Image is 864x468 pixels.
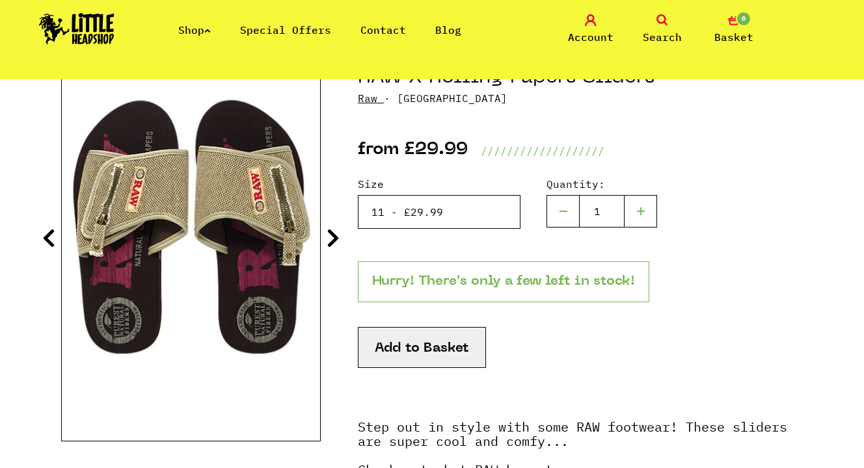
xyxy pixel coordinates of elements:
a: Shop [178,23,211,36]
label: Size [358,176,520,192]
label: Quantity: [547,176,657,192]
a: Search [630,14,695,45]
a: Blog [435,23,461,36]
a: 0 Basket [701,14,766,45]
p: from £29.99 [358,143,468,159]
span: 0 [736,11,751,27]
button: Add to Basket [358,327,486,368]
span: Basket [714,29,753,45]
input: 1 [579,195,625,227]
span: Account [568,29,614,45]
p: Hurry! There's only a few left in stock! [358,261,649,302]
p: /////////////////// [481,143,604,159]
a: Raw [358,92,377,105]
img: RAW X Rolling Papers Sliders image 1 [62,66,320,389]
span: Search [643,29,682,45]
p: · [GEOGRAPHIC_DATA] [358,90,803,106]
a: Special Offers [240,23,331,36]
a: Contact [360,23,406,36]
img: Little Head Shop Logo [39,13,115,44]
